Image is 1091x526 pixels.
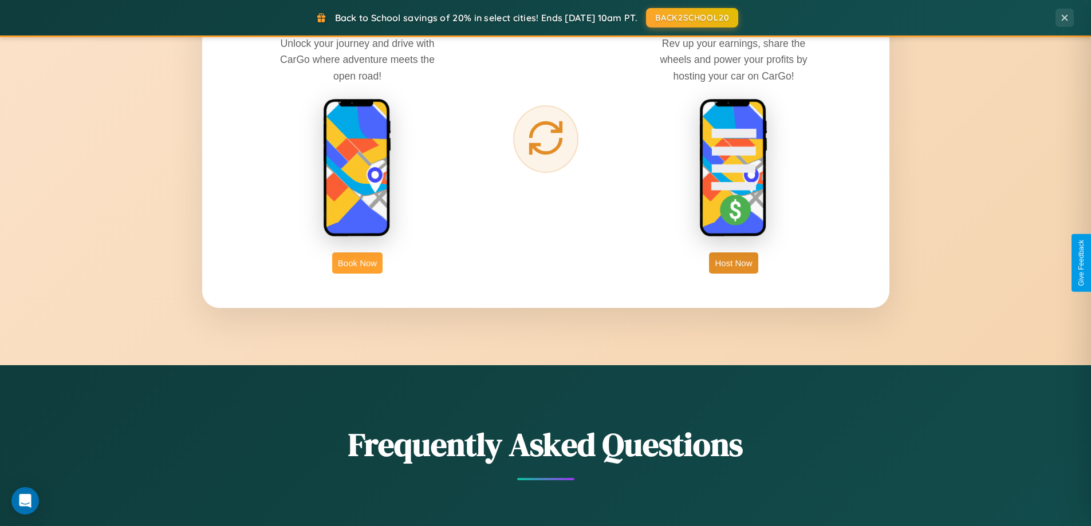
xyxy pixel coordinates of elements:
img: host phone [699,98,768,238]
h2: Frequently Asked Questions [202,422,889,466]
p: Rev up your earnings, share the wheels and power your profits by hosting your car on CarGo! [648,35,820,84]
button: BACK2SCHOOL20 [646,8,738,27]
button: Host Now [709,252,758,274]
span: Back to School savings of 20% in select cities! Ends [DATE] 10am PT. [335,12,637,23]
button: Book Now [332,252,383,274]
div: Open Intercom Messenger [11,487,39,515]
img: rent phone [323,98,392,238]
div: Give Feedback [1077,240,1085,286]
p: Unlock your journey and drive with CarGo where adventure meets the open road! [271,35,443,84]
